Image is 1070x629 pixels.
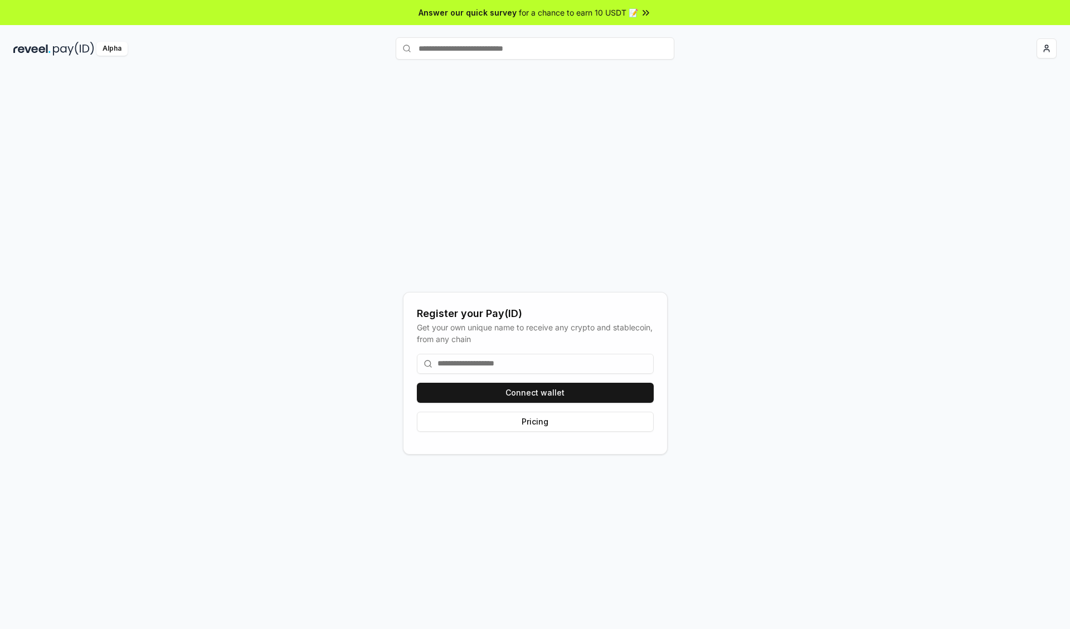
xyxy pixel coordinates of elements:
button: Pricing [417,412,654,432]
button: Connect wallet [417,383,654,403]
span: for a chance to earn 10 USDT 📝 [519,7,638,18]
div: Alpha [96,42,128,56]
img: reveel_dark [13,42,51,56]
div: Register your Pay(ID) [417,306,654,321]
span: Answer our quick survey [419,7,517,18]
img: pay_id [53,42,94,56]
div: Get your own unique name to receive any crypto and stablecoin, from any chain [417,321,654,345]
